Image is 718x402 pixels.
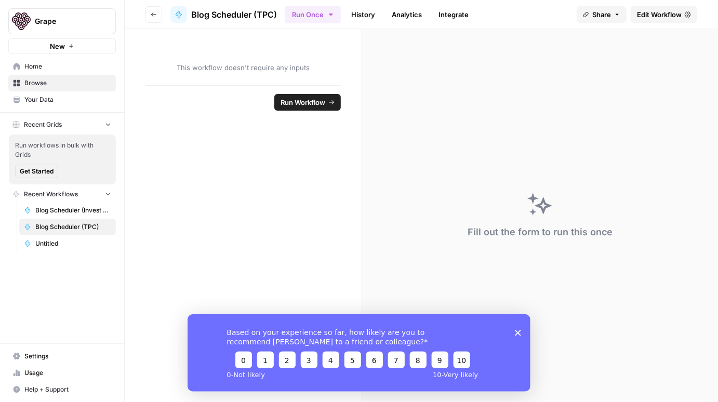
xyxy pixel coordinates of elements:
a: Analytics [385,6,428,23]
span: Get Started [20,167,54,176]
a: Settings [8,348,116,365]
span: Run Workflow [281,97,325,108]
span: Edit Workflow [637,9,682,20]
button: Recent Grids [8,117,116,132]
span: Home [24,62,111,71]
a: Home [8,58,116,75]
a: Integrate [432,6,475,23]
button: New [8,38,116,54]
a: Blog Scheduler (TPC) [170,6,277,23]
span: Untitled [35,239,111,248]
a: Usage [8,365,116,381]
span: Share [592,9,611,20]
a: Edit Workflow [631,6,697,23]
span: Recent Grids [24,120,62,129]
span: New [50,41,65,51]
button: Help + Support [8,381,116,398]
span: Usage [24,368,111,378]
span: Run workflows in bulk with Grids [15,141,110,159]
a: History [345,6,381,23]
span: Help + Support [24,385,111,394]
span: Blog Scheduler (TPC) [191,8,277,21]
button: Recent Workflows [8,186,116,202]
span: Blog Scheduler (TPC) [35,222,111,232]
a: Browse [8,75,116,91]
a: Untitled [19,235,116,252]
span: Browse [24,78,111,88]
a: Blog Scheduler (Invest Grape) [19,202,116,219]
img: Grape Logo [12,12,31,31]
span: Recent Workflows [24,190,78,199]
button: Workspace: Grape [8,8,116,34]
div: Fill out the form to run this once [468,225,613,239]
span: Your Data [24,95,111,104]
button: Run Once [285,6,341,23]
a: Your Data [8,91,116,108]
button: Get Started [15,165,58,178]
span: Blog Scheduler (Invest Grape) [35,206,111,215]
span: Settings [24,352,111,361]
span: Grape [35,16,98,26]
a: Blog Scheduler (TPC) [19,219,116,235]
span: This workflow doesn't require any inputs [145,62,341,73]
button: Share [577,6,627,23]
iframe: Survey from AirOps [188,314,530,392]
button: Run Workflow [274,94,341,111]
